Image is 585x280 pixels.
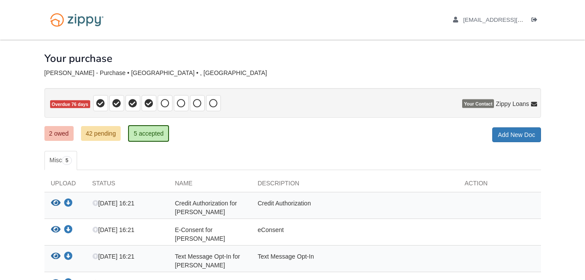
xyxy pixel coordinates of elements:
a: Download E-Consent for Laura Somers [64,227,73,234]
a: Log out [531,17,541,25]
a: Misc [44,151,77,170]
div: Credit Authorization [251,199,458,216]
a: edit profile [453,17,563,25]
span: salgadoql@gmail.com [463,17,563,23]
a: Add New Doc [492,127,541,142]
span: [DATE] 16:21 [92,253,135,260]
span: Your Contact [462,99,494,108]
div: Action [458,179,541,192]
span: Zippy Loans [496,99,529,108]
button: View E-Consent for Laura Somers [51,225,61,235]
a: 2 owed [44,126,74,141]
span: 5 [62,156,72,165]
div: Description [251,179,458,192]
div: Name [169,179,251,192]
a: 5 accepted [128,125,169,142]
div: Upload [44,179,86,192]
div: [PERSON_NAME] - Purchase • [GEOGRAPHIC_DATA] • , [GEOGRAPHIC_DATA] [44,69,541,77]
span: Credit Authorization for [PERSON_NAME] [175,200,237,215]
div: eConsent [251,225,458,243]
a: Download Text Message Opt-In for Laura Somers [64,253,73,260]
a: Download Credit Authorization for Laura Somers [64,200,73,207]
div: Text Message Opt-In [251,252,458,270]
img: Logo [44,9,109,31]
div: Status [86,179,169,192]
button: View Text Message Opt-In for Laura Somers [51,252,61,261]
a: 42 pending [81,126,121,141]
span: Text Message Opt-In for [PERSON_NAME] [175,253,240,269]
span: Overdue 76 days [50,100,90,109]
span: [DATE] 16:21 [92,226,135,233]
h1: Your purchase [44,53,112,64]
span: E-Consent for [PERSON_NAME] [175,226,225,242]
span: [DATE] 16:21 [92,200,135,207]
button: View Credit Authorization for Laura Somers [51,199,61,208]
